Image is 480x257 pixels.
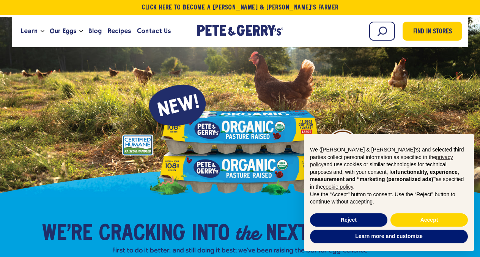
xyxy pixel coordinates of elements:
[310,230,468,243] button: Learn more and customize
[99,223,186,246] span: Cracking
[413,27,452,37] span: Find in Stores
[310,191,468,206] p: Use the “Accept” button to consent. Use the “Reject” button to continue without accepting.
[137,26,171,36] span: Contact Us
[79,30,83,33] button: Open the dropdown menu for Our Eggs
[108,26,131,36] span: Recipes
[47,21,79,41] a: Our Eggs
[134,21,174,41] a: Contact Us
[42,223,93,246] span: We’re
[369,22,395,41] input: Search
[310,213,387,227] button: Reject
[390,213,468,227] button: Accept
[50,26,76,36] span: Our Eggs
[21,26,38,36] span: Learn
[88,26,102,36] span: Blog
[323,184,353,190] a: cookie policy
[41,30,44,33] button: Open the dropdown menu for Learn
[192,223,230,246] span: into
[105,21,134,41] a: Recipes
[403,22,462,41] a: Find in Stores
[310,146,468,191] p: We ([PERSON_NAME] & [PERSON_NAME]'s) and selected third parties collect personal information as s...
[18,21,41,41] a: Learn
[85,21,105,41] a: Blog
[298,128,480,257] div: Notice
[266,223,308,246] span: Next
[236,219,260,246] em: the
